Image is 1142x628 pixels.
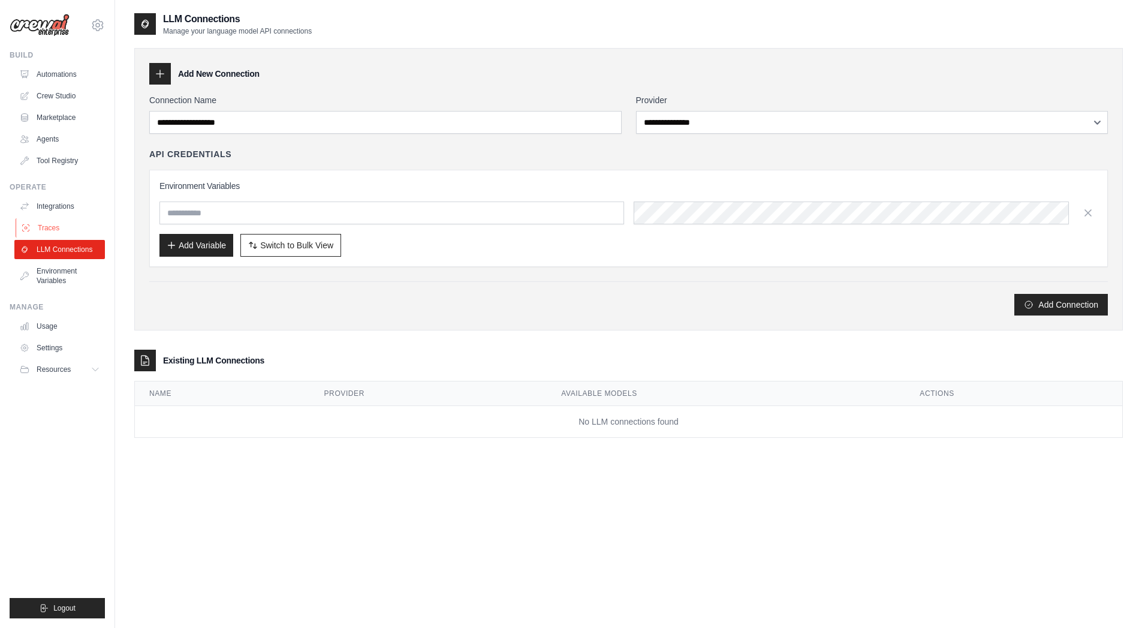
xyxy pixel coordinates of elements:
[10,14,70,37] img: Logo
[14,317,105,336] a: Usage
[159,180,1098,192] h3: Environment Variables
[14,130,105,149] a: Agents
[149,94,622,106] label: Connection Name
[905,381,1122,406] th: Actions
[1014,294,1108,315] button: Add Connection
[10,598,105,618] button: Logout
[14,108,105,127] a: Marketplace
[53,603,76,613] span: Logout
[14,151,105,170] a: Tool Registry
[135,406,1122,438] td: No LLM connections found
[178,68,260,80] h3: Add New Connection
[636,94,1108,106] label: Provider
[37,365,71,374] span: Resources
[163,354,264,366] h3: Existing LLM Connections
[163,26,312,36] p: Manage your language model API connections
[14,338,105,357] a: Settings
[14,360,105,379] button: Resources
[14,86,105,106] a: Crew Studio
[14,240,105,259] a: LLM Connections
[163,12,312,26] h2: LLM Connections
[310,381,547,406] th: Provider
[240,234,341,257] button: Switch to Bulk View
[14,197,105,216] a: Integrations
[135,381,310,406] th: Name
[14,65,105,84] a: Automations
[14,262,105,290] a: Environment Variables
[10,50,105,60] div: Build
[10,302,105,312] div: Manage
[10,182,105,192] div: Operate
[16,218,106,238] a: Traces
[547,381,905,406] th: Available Models
[159,234,233,257] button: Add Variable
[260,239,333,251] span: Switch to Bulk View
[149,148,231,160] h4: API Credentials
